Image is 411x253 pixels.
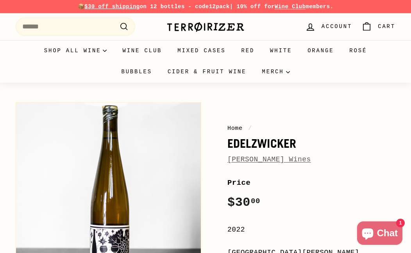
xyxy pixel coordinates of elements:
a: Wine Club [275,4,306,10]
a: Account [300,15,357,38]
a: Home [227,125,243,132]
div: 2022 [227,224,395,235]
a: [PERSON_NAME] Wines [227,156,311,163]
span: Account [322,22,352,31]
nav: breadcrumbs [227,124,395,133]
a: Rosé [341,40,375,61]
strong: 12pack [209,4,230,10]
a: Wine Club [114,40,170,61]
a: Cider & Fruit Wine [160,61,254,82]
a: Red [234,40,263,61]
sup: 00 [251,197,260,205]
a: White [262,40,300,61]
inbox-online-store-chat: Shopify online store chat [355,221,405,247]
a: Mixed Cases [170,40,233,61]
label: Price [227,177,395,189]
span: / [246,125,254,132]
span: Cart [378,22,395,31]
span: $30 [227,195,260,210]
summary: Merch [254,61,298,82]
span: $30 off shipping [84,4,140,10]
h1: Edelzwicker [227,137,395,150]
summary: Shop all wine [36,40,115,61]
a: Bubbles [113,61,159,82]
p: 📦 on 12 bottles - code | 10% off for members. [16,2,395,11]
a: Orange [300,40,341,61]
a: Cart [357,15,400,38]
